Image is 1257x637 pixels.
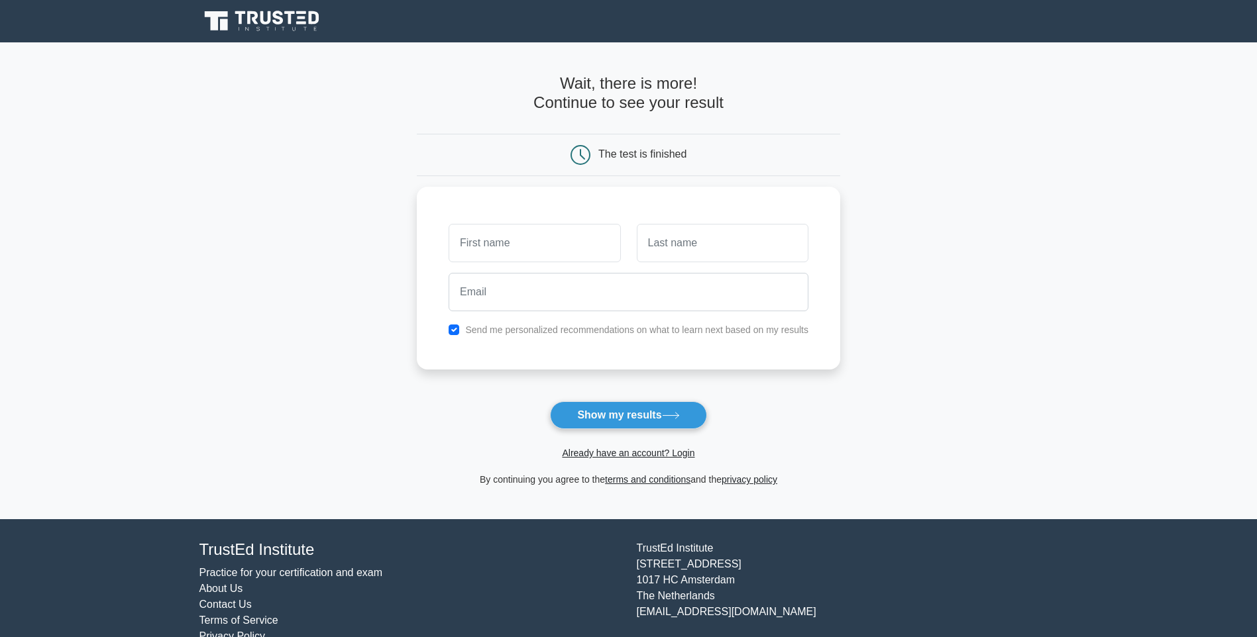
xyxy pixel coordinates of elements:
div: By continuing you agree to the and the [409,471,848,487]
button: Show my results [550,401,706,429]
h4: TrustEd Institute [199,540,621,560]
a: privacy policy [722,474,777,485]
a: Terms of Service [199,614,278,626]
input: Last name [637,224,808,262]
a: terms and conditions [605,474,690,485]
label: Send me personalized recommendations on what to learn next based on my results [465,324,808,335]
div: The test is finished [598,148,686,160]
a: Already have an account? Login [562,448,694,458]
a: Contact Us [199,599,252,610]
a: About Us [199,583,243,594]
input: First name [449,224,620,262]
a: Practice for your certification and exam [199,567,383,578]
input: Email [449,273,808,311]
h4: Wait, there is more! Continue to see your result [417,74,840,113]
